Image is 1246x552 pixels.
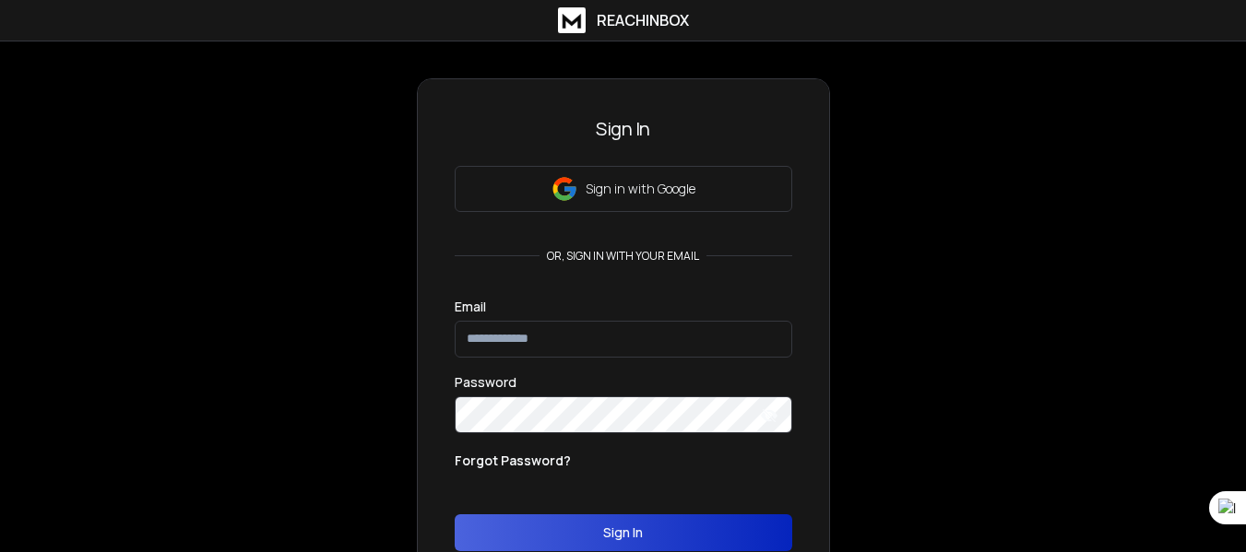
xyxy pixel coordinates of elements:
button: Sign In [455,514,792,551]
button: Sign in with Google [455,166,792,212]
h3: Sign In [455,116,792,142]
p: Forgot Password? [455,452,571,470]
label: Password [455,376,516,389]
img: logo [558,7,586,33]
label: Email [455,300,486,313]
a: ReachInbox [558,7,689,33]
p: or, sign in with your email [540,249,706,264]
p: Sign in with Google [586,180,695,198]
h1: ReachInbox [597,9,689,31]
